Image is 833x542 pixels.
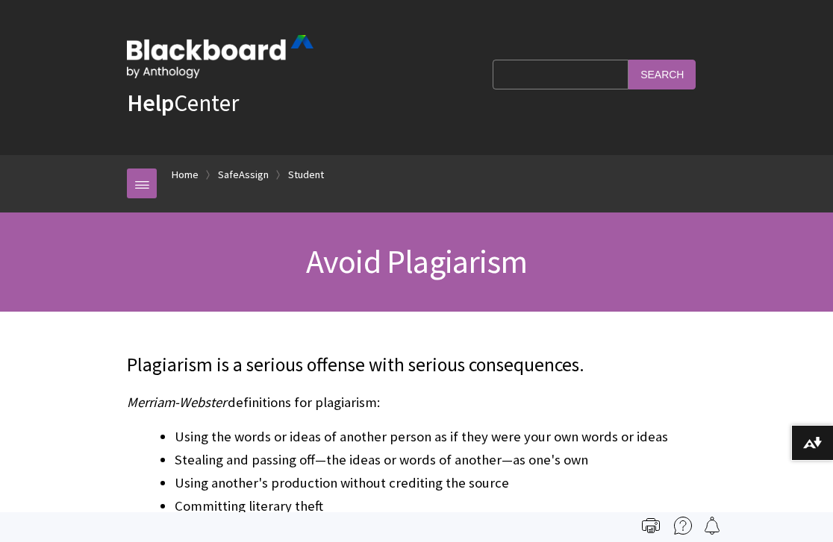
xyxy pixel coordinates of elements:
li: Using another's production without crediting the source [175,473,706,494]
strong: Help [127,88,174,118]
a: Home [172,166,199,184]
p: Plagiarism is a serious offense with serious consequences. [127,352,706,379]
span: Merriam-Webster [127,394,226,411]
input: Search [628,60,696,89]
li: Stealing and passing off—the ideas or words of another—as one's own [175,450,706,470]
span: Avoid Plagiarism [306,241,527,282]
a: HelpCenter [127,88,239,118]
li: Committing literary theft [175,496,706,517]
img: Follow this page [703,517,721,535]
img: Blackboard by Anthology [127,35,313,78]
a: SafeAssign [218,166,269,184]
img: More help [674,517,692,535]
img: Print [642,517,660,535]
a: Student [288,166,324,184]
p: definitions for plagiarism: [127,393,706,412]
li: Using the words or ideas of another person as if they were your own words or ideas [175,426,706,447]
